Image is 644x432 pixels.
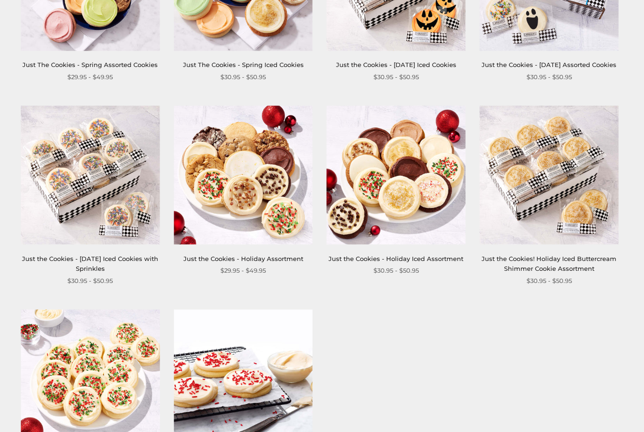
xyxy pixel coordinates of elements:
[67,276,113,286] span: $30.95 - $50.95
[329,255,463,263] a: Just the Cookies - Holiday Iced Assortment
[220,73,266,82] span: $30.95 - $50.95
[373,73,419,82] span: $30.95 - $50.95
[22,61,158,69] a: Just The Cookies - Spring Assorted Cookies
[183,61,304,69] a: Just The Cookies - Spring Iced Cookies
[220,266,266,276] span: $29.95 - $49.95
[480,106,619,245] img: Just the Cookies! Holiday Iced Buttercream Shimmer Cookie Assortment
[482,61,616,69] a: Just the Cookies - [DATE] Assorted Cookies
[336,61,456,69] a: Just the Cookies - [DATE] Iced Cookies
[527,276,572,286] span: $30.95 - $50.95
[482,255,616,273] a: Just the Cookies! Holiday Iced Buttercream Shimmer Cookie Assortment
[21,106,160,245] img: Just the Cookies - Halloween Iced Cookies with Sprinkles
[527,73,572,82] span: $30.95 - $50.95
[327,106,466,245] img: Just the Cookies - Holiday Iced Assortment
[183,255,303,263] a: Just the Cookies - Holiday Assortment
[67,73,113,82] span: $29.95 - $49.95
[174,106,313,245] img: Just the Cookies - Holiday Assortment
[373,266,419,276] span: $30.95 - $50.95
[22,255,158,273] a: Just the Cookies - [DATE] Iced Cookies with Sprinkles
